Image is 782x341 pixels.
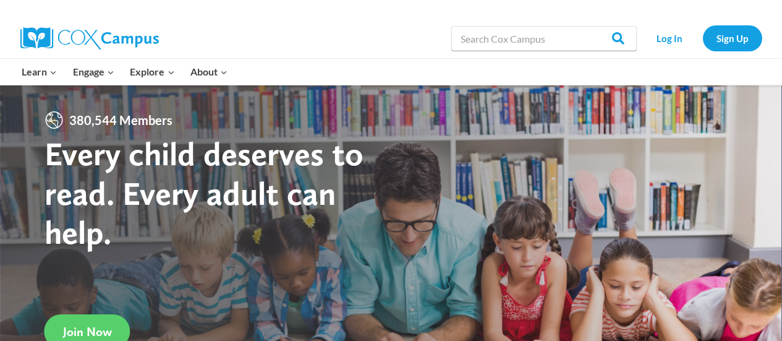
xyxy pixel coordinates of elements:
[643,25,697,51] a: Log In
[703,25,762,51] a: Sign Up
[63,324,112,339] span: Join Now
[22,64,57,80] span: Learn
[451,26,637,51] input: Search Cox Campus
[45,134,363,252] strong: Every child deserves to read. Every adult can help.
[14,59,236,85] nav: Primary Navigation
[130,64,174,80] span: Explore
[73,64,114,80] span: Engage
[643,25,762,51] nav: Secondary Navigation
[64,110,177,130] span: 380,544 Members
[20,27,159,50] img: Cox Campus
[190,64,227,80] span: About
